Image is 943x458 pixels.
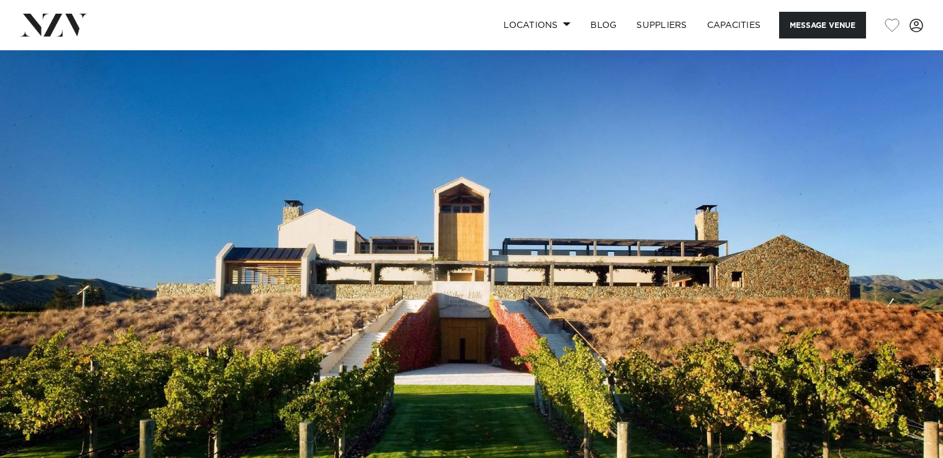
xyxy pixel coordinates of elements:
a: Locations [494,12,580,38]
a: BLOG [580,12,626,38]
a: SUPPLIERS [626,12,697,38]
a: Capacities [697,12,771,38]
img: nzv-logo.png [20,14,88,36]
button: Message Venue [779,12,866,38]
